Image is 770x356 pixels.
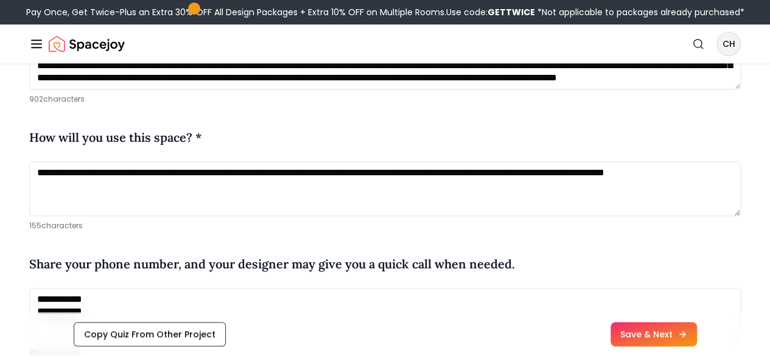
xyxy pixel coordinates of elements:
[26,6,744,18] div: Pay Once, Get Twice-Plus an Extra 30% OFF All Design Packages + Extra 10% OFF on Multiple Rooms.
[29,94,741,104] p: 902 characters
[49,32,125,56] img: Spacejoy Logo
[29,128,202,147] h4: How will you use this space? *
[535,6,744,18] span: *Not applicable to packages already purchased*
[488,6,535,18] b: GETTWICE
[49,32,125,56] a: Spacejoy
[611,322,697,346] button: Save & Next
[718,33,740,55] span: CH
[74,322,226,346] button: Copy Quiz From Other Project
[29,255,515,273] h4: Share your phone number, and your designer may give you a quick call when needed.
[716,32,741,56] button: CH
[446,6,535,18] span: Use code:
[29,221,741,231] p: 155 characters
[29,24,741,63] nav: Global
